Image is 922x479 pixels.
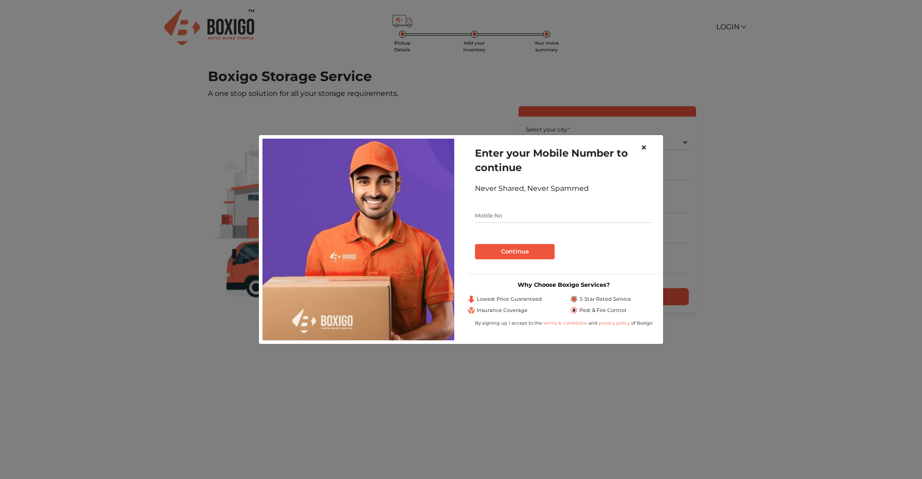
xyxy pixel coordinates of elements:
[468,320,660,326] div: By signing up I accept to the and of Boxigo
[475,146,652,175] h1: Enter your Mobile Number to continue
[579,295,631,303] span: 5 Star Rated Service
[579,307,626,314] span: Pest & Fire Control
[477,307,528,314] span: Insurance Coverage
[475,208,652,223] input: Mobile No
[475,183,652,194] div: Never Shared, Never Spammed
[633,135,654,160] button: Close
[597,320,631,326] a: privacy policy
[543,320,588,326] a: terms & conditions
[475,244,555,259] button: Continue
[262,139,454,340] img: storage-img
[468,281,660,288] h3: Why Choose Boxigo Services?
[477,295,542,303] span: Lowest Price Guaranteed
[641,141,647,154] span: ×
